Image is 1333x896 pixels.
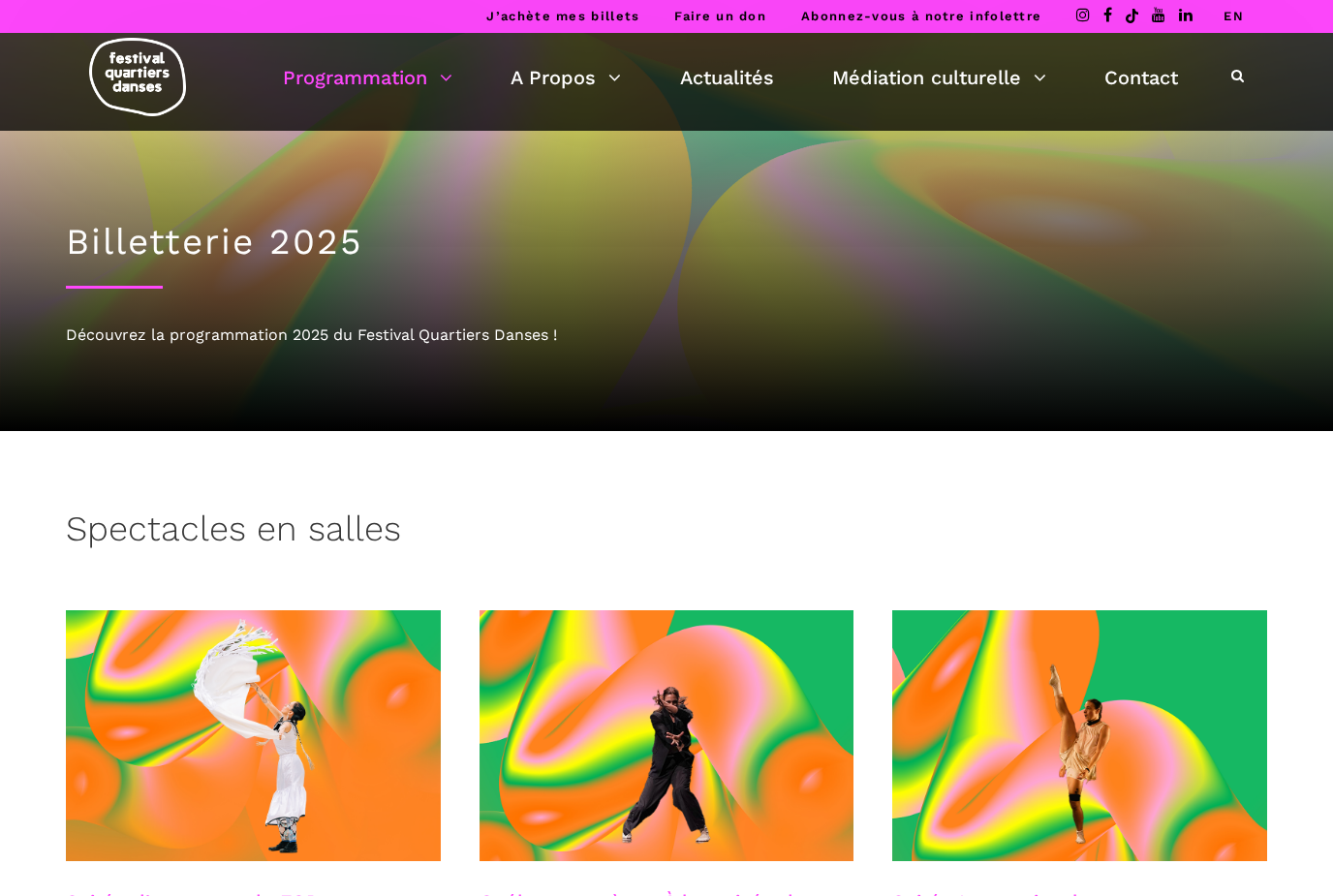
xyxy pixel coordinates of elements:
[283,61,452,94] a: Programmation
[680,61,774,94] a: Actualités
[89,38,186,116] img: logo-fqd-med
[1104,61,1178,94] a: Contact
[801,9,1041,23] a: Abonnez-vous à notre infolettre
[486,9,639,23] a: J’achète mes billets
[1224,9,1244,23] a: EN
[66,509,401,557] h3: Spectacles en salles
[674,9,766,23] a: Faire un don
[66,221,1267,263] h1: Billetterie 2025
[511,61,621,94] a: A Propos
[832,61,1046,94] a: Médiation culturelle
[66,323,1267,348] div: Découvrez la programmation 2025 du Festival Quartiers Danses !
